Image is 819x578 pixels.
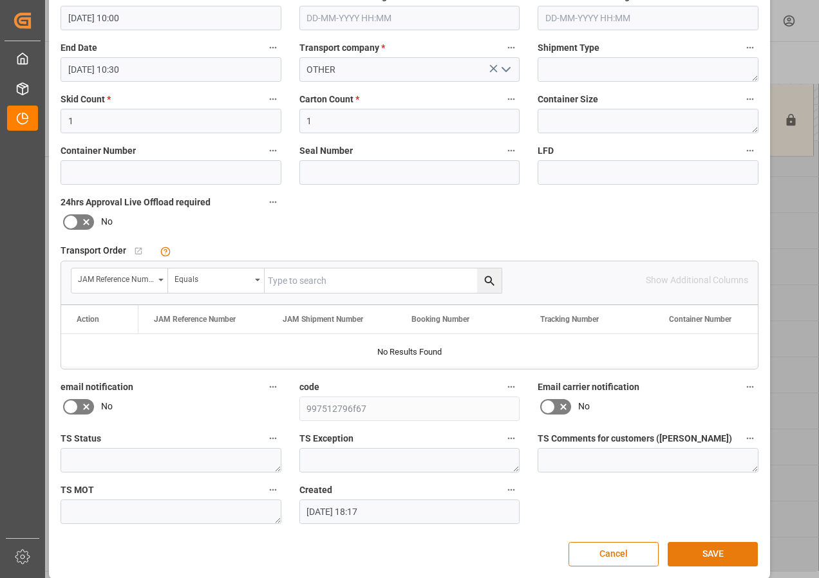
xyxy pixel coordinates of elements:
button: Cancel [569,542,659,566]
button: Email carrier notification [742,378,758,395]
span: Transport Order [61,244,126,257]
button: Transport company * [503,39,520,56]
button: open menu [496,60,515,80]
button: TS Exception [503,430,520,447]
span: Tracking Number [540,315,599,324]
span: Container Number [61,144,136,158]
div: Action [77,315,99,324]
span: 24hrs Approval Live Offload required [61,196,211,209]
button: SAVE [668,542,758,566]
input: DD-MM-YYYY HH:MM [61,57,281,82]
button: Shipment Type [742,39,758,56]
span: Container Size [538,93,598,106]
span: Booking Number [411,315,469,324]
button: Created [503,481,520,498]
span: Transport company [299,41,385,55]
span: No [578,400,590,413]
button: open menu [71,268,168,293]
span: TS Status [61,432,101,445]
input: DD-MM-YYYY HH:MM [538,6,758,30]
div: JAM Reference Number [78,270,154,285]
span: Skid Count [61,93,111,106]
span: End Date [61,41,97,55]
button: Container Size [742,91,758,107]
span: code [299,380,319,394]
button: search button [477,268,502,293]
span: TS Exception [299,432,353,445]
button: TS MOT [265,481,281,498]
span: No [101,215,113,228]
input: Type to search [265,268,502,293]
span: No [101,400,113,413]
span: Shipment Type [538,41,599,55]
span: Created [299,483,332,497]
button: Skid Count * [265,91,281,107]
div: Equals [174,270,250,285]
span: Container Number [669,315,731,324]
input: DD-MM-YYYY HH:MM [299,499,520,524]
button: LFD [742,142,758,159]
span: LFD [538,144,554,158]
span: Carton Count [299,93,359,106]
button: Seal Number [503,142,520,159]
span: email notification [61,380,133,394]
button: TS Comments for customers ([PERSON_NAME]) [742,430,758,447]
span: TS Comments for customers ([PERSON_NAME]) [538,432,732,445]
button: 24hrs Approval Live Offload required [265,194,281,210]
button: open menu [168,268,265,293]
span: JAM Shipment Number [283,315,363,324]
button: TS Status [265,430,281,447]
button: code [503,378,520,395]
button: Carton Count * [503,91,520,107]
button: End Date [265,39,281,56]
span: JAM Reference Number [154,315,236,324]
span: TS MOT [61,483,94,497]
span: Email carrier notification [538,380,639,394]
button: Container Number [265,142,281,159]
input: DD-MM-YYYY HH:MM [61,6,281,30]
span: Seal Number [299,144,353,158]
button: email notification [265,378,281,395]
input: DD-MM-YYYY HH:MM [299,6,520,30]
